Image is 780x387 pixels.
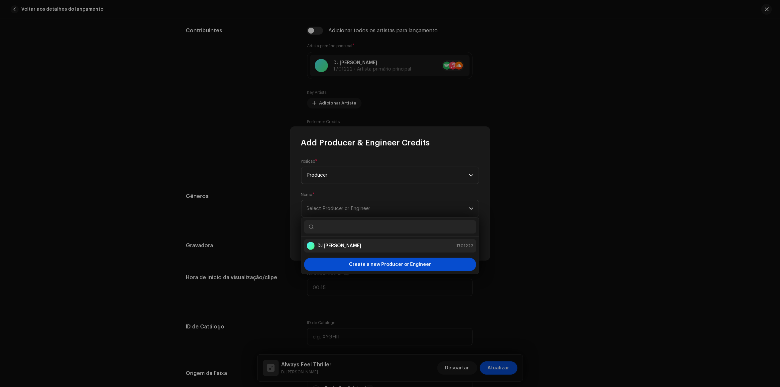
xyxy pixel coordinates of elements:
span: Add Producer & Engineer Credits [301,137,430,148]
label: Nome [301,192,315,197]
strong: DJ [PERSON_NAME] [317,243,361,249]
span: Select Producer or Engineer [307,206,371,211]
ul: Option List [301,237,479,255]
span: Producer [307,167,469,184]
div: dropdown trigger [469,200,474,217]
span: Select Producer or Engineer [307,200,469,217]
div: dropdown trigger [469,167,474,184]
span: 1701222 [457,243,474,249]
span: Create a new Producer or Engineer [349,258,431,271]
label: Posição [301,159,318,164]
li: DJ Antony Achkar [304,239,476,253]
